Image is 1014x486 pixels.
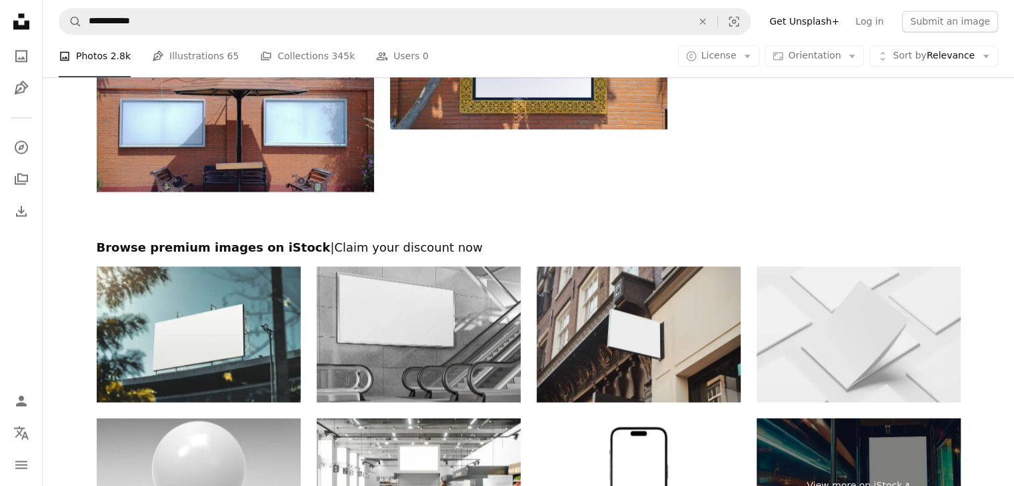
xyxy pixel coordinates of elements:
[757,266,961,402] img: US Letter Landscape Magazine 3D Rendering White Blank Mockup
[8,8,35,37] a: Home — Unsplash
[701,50,737,61] span: License
[761,11,847,32] a: Get Unsplash+
[97,7,374,192] img: A couple of benches sitting under an umbrella
[376,35,429,77] a: Users 0
[59,9,82,34] button: Search Unsplash
[97,240,961,256] h2: Browse premium images on iStock
[765,45,864,67] button: Orientation
[8,451,35,478] button: Menu
[8,166,35,192] a: Collections
[688,9,717,34] button: Clear
[8,43,35,69] a: Photos
[893,50,926,61] span: Sort by
[8,387,35,414] a: Log in / Sign up
[59,8,751,35] form: Find visuals sitewide
[8,419,35,446] button: Language
[152,35,239,77] a: Illustrations 65
[317,266,521,402] img: Blank horizontal billboard in public place. 3D rendering.
[330,240,483,254] span: | Claim your discount now
[97,266,301,402] img: Mockup of the banner on the rooftop
[8,134,35,160] a: Explore
[537,266,741,402] img: Mock-up, Sign of the store in Amsterdam
[847,11,891,32] a: Log in
[718,9,750,34] button: Visual search
[893,49,975,63] span: Relevance
[8,198,35,224] a: Download History
[902,11,998,32] button: Submit an image
[788,50,841,61] span: Orientation
[227,49,239,63] span: 65
[260,35,355,77] a: Collections 345k
[678,45,760,67] button: License
[869,45,998,67] button: Sort byRelevance
[331,49,355,63] span: 345k
[8,75,35,101] a: Illustrations
[423,49,429,63] span: 0
[97,93,374,105] a: A couple of benches sitting under an umbrella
